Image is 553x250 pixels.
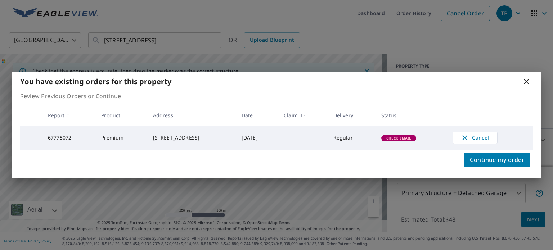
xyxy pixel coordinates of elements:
[236,126,278,150] td: [DATE]
[376,105,447,126] th: Status
[42,105,95,126] th: Report #
[42,126,95,150] td: 67775072
[464,153,530,167] button: Continue my order
[20,92,533,100] p: Review Previous Orders or Continue
[95,126,147,150] td: Premium
[278,105,328,126] th: Claim ID
[453,132,498,144] button: Cancel
[460,133,490,142] span: Cancel
[236,105,278,126] th: Date
[95,105,147,126] th: Product
[328,126,376,150] td: Regular
[328,105,376,126] th: Delivery
[382,136,416,141] span: Check Email
[470,155,524,165] span: Continue my order
[20,77,171,86] b: You have existing orders for this property
[147,105,236,126] th: Address
[153,134,230,141] div: [STREET_ADDRESS]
